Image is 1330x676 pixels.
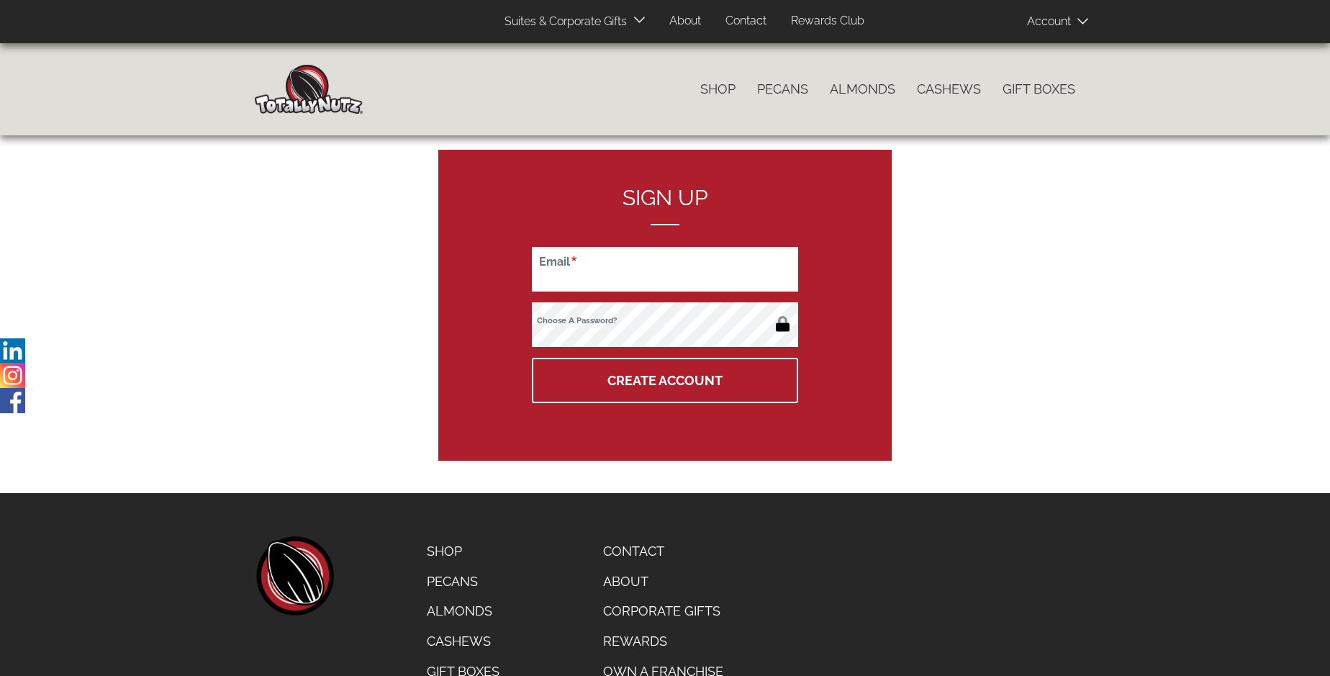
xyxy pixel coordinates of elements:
a: Shop [416,536,510,567]
a: Corporate Gifts [592,596,734,626]
a: Contact [715,7,777,35]
button: Create Account [532,358,798,403]
a: Pecans [416,567,510,597]
a: home [255,536,334,616]
a: About [592,567,734,597]
a: Rewards Club [780,7,875,35]
a: Almonds [819,74,906,104]
a: Shop [689,74,746,104]
a: Cashews [416,626,510,657]
a: Almonds [416,596,510,626]
a: Rewards [592,626,734,657]
a: Cashews [906,74,992,104]
h2: Sign up [532,186,798,225]
a: Contact [592,536,734,567]
input: Email [532,247,798,292]
img: Home [255,65,363,114]
a: Pecans [746,74,819,104]
a: Gift Boxes [992,74,1086,104]
a: Suites & Corporate Gifts [494,8,631,36]
a: About [659,7,712,35]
